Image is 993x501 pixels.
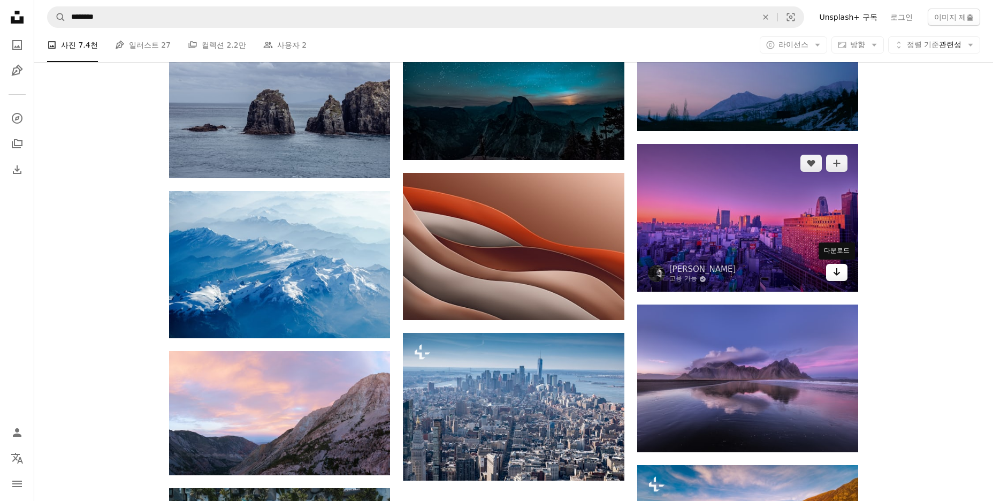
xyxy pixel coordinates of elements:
[403,241,624,251] a: 물결 모양의 컴퓨터 생성 이미지
[831,36,884,54] button: 방향
[403,12,624,160] img: 황혼의 하늘에 눈 덮인 산
[778,7,804,27] button: 시각적 검색
[188,28,246,62] a: 컬렉션 2.2만
[637,144,858,292] img: 야간의 도시 스카이라인
[403,173,624,320] img: 물결 모양의 컴퓨터 생성 이미지
[778,40,808,49] span: 라이선스
[47,6,804,28] form: 사이트 전체에서 이미지 찾기
[169,408,390,418] a: 분홍색 하늘을 배경으로 한 산의 모습
[6,422,28,443] a: 로그인 / 가입
[637,305,858,452] img: 산 사진
[669,264,736,275] a: [PERSON_NAME]
[226,39,246,51] span: 2.2만
[884,9,919,26] a: 로그인
[800,155,822,172] button: 좋아요
[6,108,28,129] a: 탐색
[6,447,28,469] button: 언어
[6,159,28,180] a: 다운로드 내역
[115,28,171,62] a: 일러스트 27
[302,39,307,51] span: 2
[403,402,624,412] a: 건물 꼭대기에서 바라본 대도시
[6,133,28,155] a: 컬렉션
[669,275,736,283] a: 고용 가능
[907,40,939,49] span: 정렬 기준
[928,9,980,26] button: 이미지 제출
[6,473,28,495] button: 메뉴
[263,28,307,62] a: 사용자 2
[850,40,865,49] span: 방향
[169,191,390,338] img: 낮에 눈 덮인 산
[907,40,961,50] span: 관련성
[754,7,777,27] button: 삭제
[826,155,847,172] button: 컬렉션에 추가
[6,34,28,56] a: 사진
[648,265,665,282] img: Jezael Melgoza의 프로필로 이동
[760,36,827,54] button: 라이선스
[403,333,624,481] img: 건물 꼭대기에서 바라본 대도시
[819,242,855,260] div: 다운로드
[888,36,980,54] button: 정렬 기준관련성
[169,260,390,269] a: 낮에 눈 덮인 산
[826,264,847,281] a: 다운로드
[6,6,28,30] a: 홈 — Unsplash
[169,99,390,109] a: 물 한가운데에 앉아있는 바위 그룹
[637,213,858,223] a: 야간의 도시 스카이라인
[813,9,883,26] a: Unsplash+ 구독
[403,81,624,90] a: 황혼의 하늘에 눈 덮인 산
[169,31,390,178] img: 물 한가운데에 앉아있는 바위 그룹
[637,373,858,383] a: 산 사진
[161,39,171,51] span: 27
[169,351,390,475] img: 분홍색 하늘을 배경으로 한 산의 모습
[6,60,28,81] a: 일러스트
[48,7,66,27] button: Unsplash 검색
